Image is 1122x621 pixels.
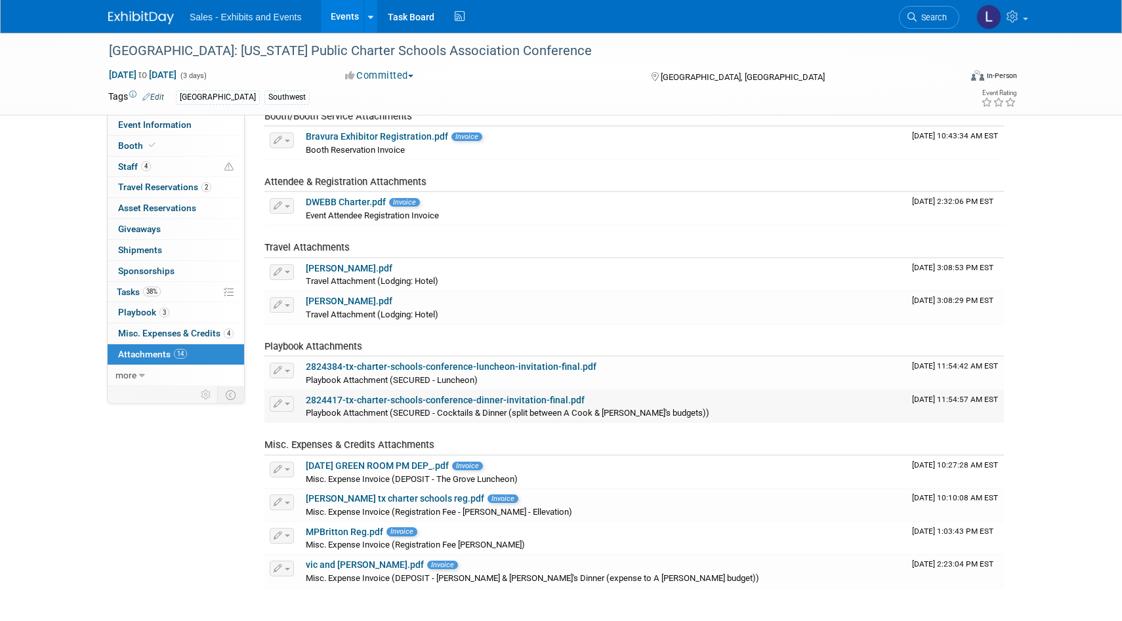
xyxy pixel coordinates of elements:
[108,219,244,239] a: Giveaways
[104,39,940,63] div: [GEOGRAPHIC_DATA]: [US_STATE] Public Charter Schools Association Conference
[195,386,218,403] td: Personalize Event Tab Strip
[306,145,405,155] span: Booth Reservation Invoice
[118,328,234,338] span: Misc. Expenses & Credits
[907,258,1004,291] td: Upload Timestamp
[108,344,244,365] a: Attachments14
[118,307,169,317] span: Playbook
[190,12,301,22] span: Sales - Exhibits and Events
[306,263,392,273] a: [PERSON_NAME].pdf
[118,119,192,130] span: Event Information
[143,287,161,296] span: 38%
[907,127,1004,159] td: Upload Timestamp
[118,161,151,172] span: Staff
[912,527,993,536] span: Upload Timestamp
[117,287,161,297] span: Tasks
[176,90,260,104] div: [GEOGRAPHIC_DATA]
[141,161,151,171] span: 4
[264,110,412,122] span: Booth/Booth Service Attachments
[306,375,478,385] span: Playbook Attachment (SECURED - Luncheon)
[912,296,993,305] span: Upload Timestamp
[907,357,1004,390] td: Upload Timestamp
[306,197,386,207] a: DWEBB Charter.pdf
[306,361,596,372] a: 2824384-tx-charter-schools-conference-luncheon-invitation-final.pdf
[912,263,993,272] span: Upload Timestamp
[142,92,164,102] a: Edit
[306,573,759,583] span: Misc. Expense Invoice (DEPOSIT - [PERSON_NAME] & [PERSON_NAME]'s Dinner (expense to A [PERSON_NAM...
[108,115,244,135] a: Event Information
[306,559,424,570] a: vic and [PERSON_NAME].pdf
[136,70,149,80] span: to
[427,561,458,569] span: Invoice
[389,198,420,207] span: Invoice
[306,474,518,484] span: Misc. Expense Invoice (DEPOSIT - The Grove Luncheon)
[264,340,362,352] span: Playbook Attachments
[108,90,164,105] td: Tags
[224,161,234,173] span: Potential Scheduling Conflict -- at least one attendee is tagged in another overlapping event.
[264,176,426,188] span: Attendee & Registration Attachments
[912,460,998,470] span: Upload Timestamp
[115,370,136,380] span: more
[907,555,1004,588] td: Upload Timestamp
[218,386,245,403] td: Toggle Event Tabs
[118,266,175,276] span: Sponsorships
[118,224,161,234] span: Giveaways
[917,12,947,22] span: Search
[882,68,1017,88] div: Event Format
[118,245,162,255] span: Shipments
[306,395,585,405] a: 2824417-tx-charter-schools-conference-dinner-invitation-final.pdf
[159,308,169,317] span: 3
[224,329,234,338] span: 4
[108,240,244,260] a: Shipments
[118,140,158,151] span: Booth
[108,365,244,386] a: more
[306,276,438,286] span: Travel Attachment (Lodging: Hotel)
[971,70,984,81] img: Format-Inperson.png
[907,456,1004,489] td: Upload Timestamp
[451,132,482,141] span: Invoice
[108,69,177,81] span: [DATE] [DATE]
[912,131,998,140] span: Upload Timestamp
[306,210,439,220] span: Event Attendee Registration Invoice
[306,408,709,418] span: Playbook Attachment (SECURED - Cocktails & Dinner (split between A Cook & [PERSON_NAME]'s budgets))
[306,460,449,471] a: [DATE] GREEN ROOM PM DEP_.pdf
[108,177,244,197] a: Travel Reservations2
[912,361,998,371] span: Upload Timestamp
[149,142,156,149] i: Booth reservation complete
[306,540,525,550] span: Misc. Expense Invoice (Registration Fee [PERSON_NAME])
[907,489,1004,521] td: Upload Timestamp
[306,507,572,517] span: Misc. Expense Invoice (Registration Fee - [PERSON_NAME] - Ellevation)
[179,71,207,80] span: (3 days)
[488,494,518,503] span: Invoice
[118,182,211,192] span: Travel Reservations
[118,203,196,213] span: Asset Reservations
[108,302,244,323] a: Playbook3
[108,136,244,156] a: Booth
[981,90,1016,96] div: Event Rating
[452,462,483,470] span: Invoice
[264,90,310,104] div: Southwest
[912,559,993,569] span: Upload Timestamp
[108,261,244,281] a: Sponsorships
[907,291,1004,324] td: Upload Timestamp
[986,71,1017,81] div: In-Person
[174,349,187,359] span: 14
[108,11,174,24] img: ExhibitDay
[912,493,998,502] span: Upload Timestamp
[108,323,244,344] a: Misc. Expenses & Credits4
[341,69,419,83] button: Committed
[201,182,211,192] span: 2
[907,192,1004,225] td: Upload Timestamp
[661,72,825,82] span: [GEOGRAPHIC_DATA], [GEOGRAPHIC_DATA]
[912,197,993,206] span: Upload Timestamp
[264,439,434,451] span: Misc. Expenses & Credits Attachments
[386,527,417,536] span: Invoice
[108,282,244,302] a: Tasks38%
[899,6,959,29] a: Search
[976,5,1001,30] img: Lendy Bell
[264,241,350,253] span: Travel Attachments
[306,493,484,504] a: [PERSON_NAME] tx charter schools reg.pdf
[306,296,392,306] a: [PERSON_NAME].pdf
[306,527,383,537] a: MPBritton Reg.pdf
[118,349,187,359] span: Attachments
[306,131,448,142] a: Bravura Exhibitor Registration.pdf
